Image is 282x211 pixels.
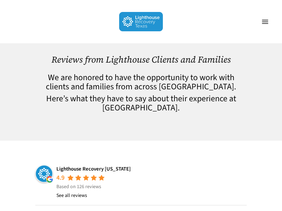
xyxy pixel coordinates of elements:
a: See all reviews [56,191,87,200]
a: Lighthouse Recovery [US_STATE] [56,165,131,173]
h1: Reviews from Lighthouse Clients and Families [35,55,247,65]
h4: Here’s what they have to say about their experience at [GEOGRAPHIC_DATA]. [35,94,247,113]
img: Lighthouse Recovery Texas [35,165,53,183]
span: Based on 126 reviews [56,183,101,190]
div: 4.9 [56,174,65,182]
a: Navigation Menu [258,18,272,25]
h4: We are honored to have the opportunity to work with clients and families from across [GEOGRAPHIC_... [35,73,247,91]
img: Lighthouse Recovery Texas [119,12,163,31]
